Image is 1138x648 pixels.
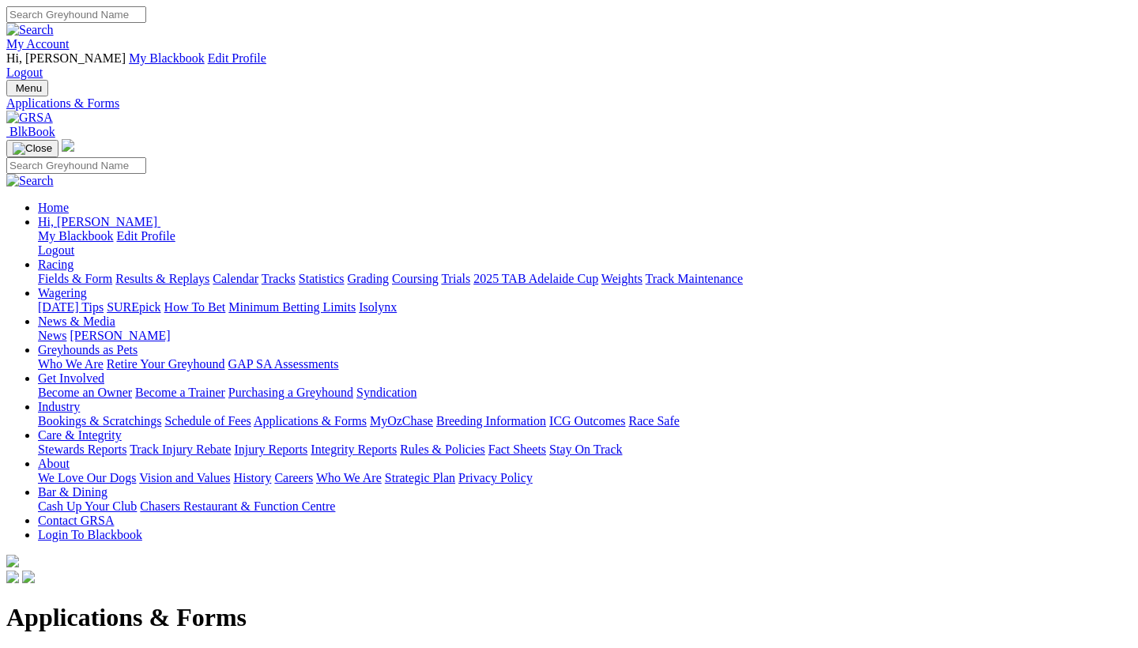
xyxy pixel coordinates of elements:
[38,329,1132,343] div: News & Media
[356,386,416,399] a: Syndication
[6,51,126,65] span: Hi, [PERSON_NAME]
[6,6,146,23] input: Search
[549,414,625,428] a: ICG Outcomes
[38,499,137,513] a: Cash Up Your Club
[130,443,231,456] a: Track Injury Rebate
[228,386,353,399] a: Purchasing a Greyhound
[6,571,19,583] img: facebook.svg
[228,357,339,371] a: GAP SA Assessments
[38,386,132,399] a: Become an Owner
[38,215,160,228] a: Hi, [PERSON_NAME]
[299,272,345,285] a: Statistics
[348,272,389,285] a: Grading
[458,471,533,484] a: Privacy Policy
[6,51,1132,80] div: My Account
[441,272,470,285] a: Trials
[38,300,104,314] a: [DATE] Tips
[38,215,157,228] span: Hi, [PERSON_NAME]
[392,272,439,285] a: Coursing
[38,428,122,442] a: Care & Integrity
[16,82,42,94] span: Menu
[6,111,53,125] img: GRSA
[107,357,225,371] a: Retire Your Greyhound
[135,386,225,399] a: Become a Trainer
[164,300,226,314] a: How To Bet
[208,51,266,65] a: Edit Profile
[38,357,104,371] a: Who We Are
[400,443,485,456] a: Rules & Policies
[6,157,146,174] input: Search
[129,51,205,65] a: My Blackbook
[38,386,1132,400] div: Get Involved
[6,125,55,138] a: BlkBook
[38,201,69,214] a: Home
[6,66,43,79] a: Logout
[22,571,35,583] img: twitter.svg
[233,471,271,484] a: History
[62,139,74,152] img: logo-grsa-white.png
[38,243,74,257] a: Logout
[38,258,73,271] a: Racing
[436,414,546,428] a: Breeding Information
[262,272,296,285] a: Tracks
[359,300,397,314] a: Isolynx
[38,471,136,484] a: We Love Our Dogs
[38,229,1132,258] div: Hi, [PERSON_NAME]
[316,471,382,484] a: Who We Are
[38,443,126,456] a: Stewards Reports
[13,142,52,155] img: Close
[70,329,170,342] a: [PERSON_NAME]
[6,96,1132,111] a: Applications & Forms
[38,272,112,285] a: Fields & Form
[164,414,251,428] a: Schedule of Fees
[6,80,48,96] button: Toggle navigation
[38,443,1132,457] div: Care & Integrity
[6,23,54,37] img: Search
[139,471,230,484] a: Vision and Values
[370,414,433,428] a: MyOzChase
[115,272,209,285] a: Results & Replays
[140,499,335,513] a: Chasers Restaurant & Function Centre
[228,300,356,314] a: Minimum Betting Limits
[254,414,367,428] a: Applications & Forms
[9,125,55,138] span: BlkBook
[6,603,1132,632] h1: Applications & Forms
[38,357,1132,371] div: Greyhounds as Pets
[311,443,397,456] a: Integrity Reports
[6,555,19,567] img: logo-grsa-white.png
[38,471,1132,485] div: About
[38,272,1132,286] div: Racing
[38,286,87,300] a: Wagering
[6,174,54,188] img: Search
[38,528,142,541] a: Login To Blackbook
[38,371,104,385] a: Get Involved
[38,414,1132,428] div: Industry
[38,329,66,342] a: News
[6,140,58,157] button: Toggle navigation
[38,400,80,413] a: Industry
[117,229,175,243] a: Edit Profile
[473,272,598,285] a: 2025 TAB Adelaide Cup
[38,414,161,428] a: Bookings & Scratchings
[646,272,743,285] a: Track Maintenance
[549,443,622,456] a: Stay On Track
[6,37,70,51] a: My Account
[38,229,114,243] a: My Blackbook
[38,315,115,328] a: News & Media
[38,514,114,527] a: Contact GRSA
[628,414,679,428] a: Race Safe
[38,499,1132,514] div: Bar & Dining
[38,343,138,356] a: Greyhounds as Pets
[234,443,307,456] a: Injury Reports
[213,272,258,285] a: Calendar
[38,300,1132,315] div: Wagering
[601,272,642,285] a: Weights
[38,485,107,499] a: Bar & Dining
[38,457,70,470] a: About
[274,471,313,484] a: Careers
[385,471,455,484] a: Strategic Plan
[107,300,160,314] a: SUREpick
[488,443,546,456] a: Fact Sheets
